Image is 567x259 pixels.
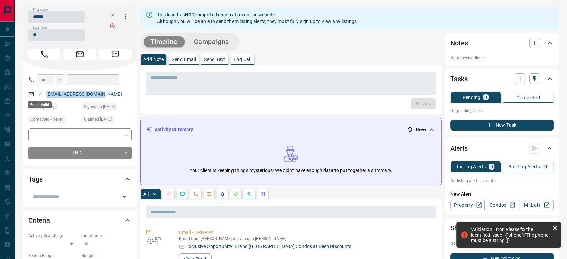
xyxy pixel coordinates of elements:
[193,191,198,197] svg: Calls
[247,191,252,197] svg: Opportunities
[450,120,554,131] button: New Task
[33,25,48,30] label: Last name
[450,106,554,116] p: No pending tasks
[234,57,251,62] p: Log Call
[185,12,195,17] strong: NOT
[450,240,554,246] p: No showings booked
[450,73,467,84] h2: Tasks
[28,212,132,228] div: Criteria
[28,49,60,60] span: Call
[28,253,78,259] p: Search Range:
[99,49,132,60] span: Message
[146,236,169,241] p: 1:58 pm
[82,116,132,125] div: Thu May 02 2024
[190,167,392,174] p: Your client is keeping things mysterious! We didn't have enough data to put together a summary.
[204,57,225,62] p: Send Text
[28,147,132,159] div: TBD
[450,35,554,51] div: Notes
[206,191,212,197] svg: Emails
[64,49,96,60] span: Email
[31,116,63,123] span: Contacted - Never
[172,57,196,62] p: Send Email
[462,95,480,100] p: Pending
[143,57,164,62] p: Add Note
[450,178,554,184] p: No listing alerts available
[120,192,129,202] button: Open
[450,191,554,198] p: New Alert:
[28,101,52,108] div: Email Valid
[146,123,436,136] div: Activity Summary- Never
[490,164,493,169] p: 0
[450,140,554,156] div: Alerts
[450,38,468,48] h2: Notes
[84,116,112,123] span: Claimed [DATE]
[233,191,239,197] svg: Requests
[28,103,78,112] div: Thu May 02 2024
[28,174,42,185] h2: Tags
[471,227,550,243] div: Validation Error: Please fix the identified issue - {"phone":["The phone must be a string."]}
[28,232,78,239] p: Actively Searching:
[82,232,132,239] p: Timeframe:
[33,8,48,12] label: First name
[450,71,554,87] div: Tasks
[484,200,519,210] a: Condos
[28,215,50,226] h2: Criteria
[155,126,193,133] p: Activity Summary
[46,91,122,97] a: [EMAIL_ADDRESS][DOMAIN_NAME]
[450,220,554,236] div: Showings
[544,164,547,169] p: 0
[143,192,149,196] p: All
[28,171,132,187] div: Tags
[260,191,265,197] svg: Agent Actions
[414,127,426,133] p: - Never
[179,236,433,241] p: Email from [PERSON_NAME] delivered to [PERSON_NAME]
[179,229,433,236] p: Email - Delivered
[157,9,357,28] div: This lead has completed registration on the website. Although you will be able to send them listi...
[82,253,132,259] p: Budget:
[508,164,540,169] p: Building Alerts
[179,191,185,197] svg: Lead Browsing Activity
[146,241,169,245] p: [DATE]
[187,36,236,47] button: Campaigns
[37,92,42,97] svg: Email Valid
[166,191,171,197] svg: Notes
[457,164,486,169] p: Listing Alerts
[82,103,132,112] div: Thu May 02 2024
[450,143,468,154] h2: Alerts
[450,200,485,210] a: Property
[186,243,353,250] p: Exclusive Opportunity: Brand [GEOGRAPHIC_DATA] Condos at Deep Discounts!
[516,95,540,100] p: Completed
[450,55,554,61] p: No notes available
[519,200,554,210] a: Mr.Loft
[144,36,185,47] button: Timeline
[84,103,115,110] span: Signed up [DATE]
[484,95,487,100] p: 0
[220,191,225,197] svg: Listing Alerts
[450,223,479,234] h2: Showings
